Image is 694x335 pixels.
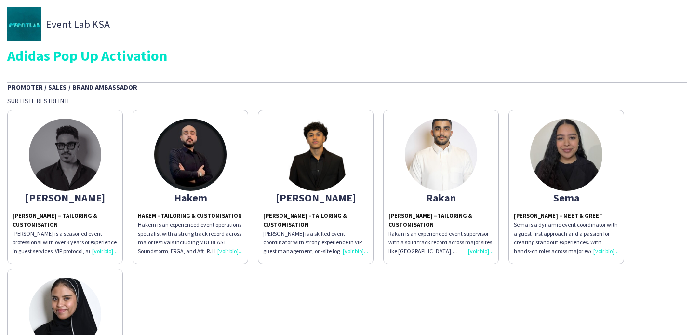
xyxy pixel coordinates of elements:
p: [PERSON_NAME] is a seasoned event professional with over 3 years of experience in guest services,... [13,229,118,256]
div: Promoter / Sales / Brand Ambassador [7,82,687,92]
img: thumb-3a83dc48-8753-47db-b19e-81c5638d7517.jpg [29,119,101,191]
span: Event Lab KSA [46,20,110,28]
img: thumb-9f581200-28c4-47f4-8137-c48eaf11f157.jpg [7,7,41,41]
span: Tailoring & Customisation [160,212,242,219]
img: thumb-688488b04d9c7.jpeg [154,119,227,191]
div: Adidas Pop Up Activation [7,48,687,63]
img: thumb-68ac1b91862d8.jpeg [280,119,352,191]
div: Sema [514,193,619,202]
div: [PERSON_NAME] [13,193,118,202]
img: thumb-68c953dee6323.jpeg [530,119,602,191]
strong: [PERSON_NAME] – Meet & Greet [514,212,603,219]
p: [PERSON_NAME] is a skilled event coordinator with strong experience in VIP guest management, on-s... [263,229,368,256]
strong: [PERSON_NAME] – [388,212,437,219]
div: Sur liste restreinte [7,96,687,105]
div: [PERSON_NAME] [263,193,368,202]
strong: Hakem – [138,212,160,219]
strong: [PERSON_NAME] – [263,212,312,219]
strong: [PERSON_NAME] – Tailoring & Customisation [13,212,97,228]
p: Rakan is an experienced event supervisor with a solid track record across major sites like [GEOGR... [388,229,494,256]
p: Hakem is an experienced event operations specialist with a strong track record across major festi... [138,220,243,255]
img: thumb-6748d0d128c8c.jpeg [405,119,477,191]
div: Hakem [138,193,243,202]
p: Sema is a dynamic event coordinator with a guest-first approach and a passion for creating stando... [514,220,619,255]
div: Rakan [388,193,494,202]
